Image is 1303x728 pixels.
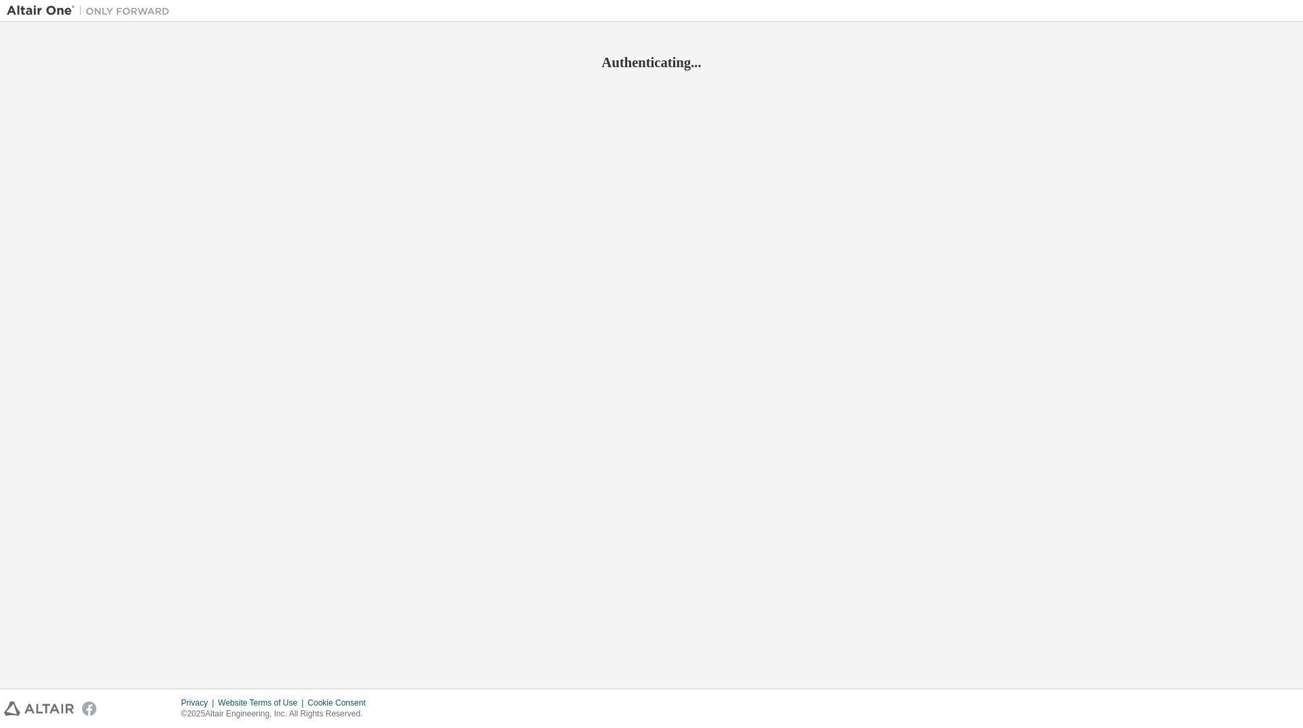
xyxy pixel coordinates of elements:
[307,697,373,708] div: Cookie Consent
[7,4,176,18] img: Altair One
[181,697,218,708] div: Privacy
[7,54,1296,71] h2: Authenticating...
[82,702,96,716] img: facebook.svg
[181,708,374,720] p: © 2025 Altair Engineering, Inc. All Rights Reserved.
[218,697,307,708] div: Website Terms of Use
[4,702,74,716] img: altair_logo.svg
